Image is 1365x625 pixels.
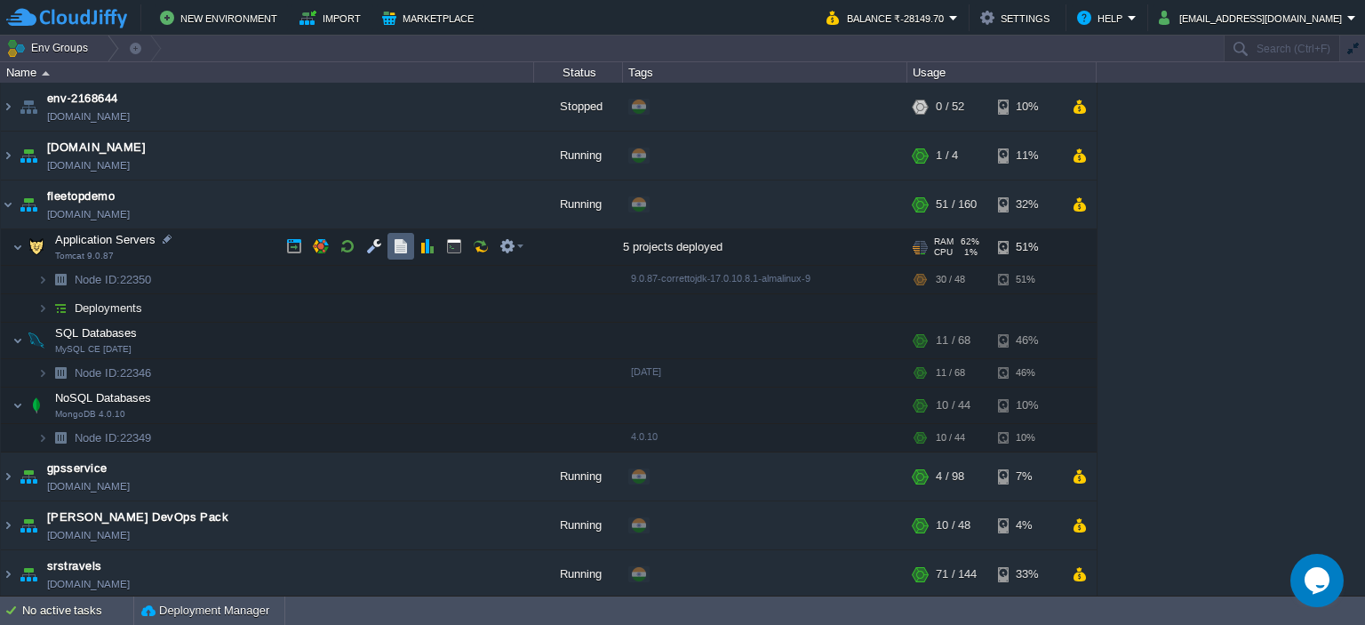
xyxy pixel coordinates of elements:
a: [PERSON_NAME] DevOps Pack [47,509,228,526]
button: New Environment [160,7,283,28]
a: srstravels [47,557,102,575]
div: Running [534,501,623,549]
div: 10 / 44 [936,424,965,452]
img: AMDAwAAAACH5BAEAAAAALAAAAAABAAEAAAICRAEAOw== [16,132,41,180]
span: 22346 [73,365,154,381]
a: env-2168644 [47,90,118,108]
a: SQL DatabasesMySQL CE [DATE] [53,326,140,340]
img: AMDAwAAAACH5BAEAAAAALAAAAAABAAEAAAICRAEAOw== [16,83,41,131]
span: 4.0.10 [631,431,658,442]
button: Settings [980,7,1055,28]
div: 11% [998,132,1056,180]
img: AMDAwAAAACH5BAEAAAAALAAAAAABAAEAAAICRAEAOw== [37,424,48,452]
div: No active tasks [22,597,133,625]
button: Help [1077,7,1128,28]
img: AMDAwAAAACH5BAEAAAAALAAAAAABAAEAAAICRAEAOw== [1,550,15,598]
div: 1 / 4 [936,132,958,180]
div: Running [534,180,623,228]
div: 4 / 98 [936,453,964,501]
div: 10 / 48 [936,501,970,549]
img: AMDAwAAAACH5BAEAAAAALAAAAAABAAEAAAICRAEAOw== [12,323,23,358]
img: AMDAwAAAACH5BAEAAAAALAAAAAABAAEAAAICRAEAOw== [1,180,15,228]
span: RAM [934,236,954,247]
div: 30 / 48 [936,266,965,293]
div: Status [535,62,622,83]
img: AMDAwAAAACH5BAEAAAAALAAAAAABAAEAAAICRAEAOw== [1,453,15,501]
span: Node ID: [75,366,120,380]
button: Import [299,7,366,28]
button: Deployment Manager [141,602,269,620]
img: AMDAwAAAACH5BAEAAAAALAAAAAABAAEAAAICRAEAOw== [48,294,73,322]
div: 10% [998,388,1056,423]
a: [DOMAIN_NAME] [47,108,130,125]
span: SQL Databases [53,325,140,341]
button: Balance ₹-28149.70 [826,7,949,28]
a: [DOMAIN_NAME] [47,156,130,174]
div: 51% [998,266,1056,293]
a: fleetopdemo [47,188,115,205]
img: AMDAwAAAACH5BAEAAAAALAAAAAABAAEAAAICRAEAOw== [37,266,48,293]
img: AMDAwAAAACH5BAEAAAAALAAAAAABAAEAAAICRAEAOw== [12,388,23,423]
iframe: chat widget [1290,554,1347,607]
div: 51 / 160 [936,180,977,228]
span: 62% [961,236,979,247]
div: 5 projects deployed [623,229,907,265]
div: 4% [998,501,1056,549]
img: AMDAwAAAACH5BAEAAAAALAAAAAABAAEAAAICRAEAOw== [24,323,49,358]
img: AMDAwAAAACH5BAEAAAAALAAAAAABAAEAAAICRAEAOw== [37,359,48,387]
span: 9.0.87-correttojdk-17.0.10.8.1-almalinux-9 [631,273,810,284]
img: AMDAwAAAACH5BAEAAAAALAAAAAABAAEAAAICRAEAOw== [16,180,41,228]
a: [DOMAIN_NAME] [47,139,146,156]
div: 46% [998,359,1056,387]
div: 10% [998,424,1056,452]
img: AMDAwAAAACH5BAEAAAAALAAAAAABAAEAAAICRAEAOw== [48,266,73,293]
div: Tags [624,62,906,83]
img: AMDAwAAAACH5BAEAAAAALAAAAAABAAEAAAICRAEAOw== [24,229,49,265]
div: 11 / 68 [936,359,965,387]
img: AMDAwAAAACH5BAEAAAAALAAAAAABAAEAAAICRAEAOw== [16,550,41,598]
a: Node ID:22349 [73,430,154,445]
button: Env Groups [6,36,94,60]
span: 22349 [73,430,154,445]
a: Deployments [73,300,145,316]
img: AMDAwAAAACH5BAEAAAAALAAAAAABAAEAAAICRAEAOw== [16,453,41,501]
img: CloudJiffy [6,7,127,29]
a: gpsservice [47,460,108,477]
div: 46% [998,323,1056,358]
img: AMDAwAAAACH5BAEAAAAALAAAAAABAAEAAAICRAEAOw== [1,132,15,180]
span: MySQL CE [DATE] [55,344,132,355]
span: Node ID: [75,273,120,286]
div: Running [534,453,623,501]
img: AMDAwAAAACH5BAEAAAAALAAAAAABAAEAAAICRAEAOw== [1,501,15,549]
img: AMDAwAAAACH5BAEAAAAALAAAAAABAAEAAAICRAEAOw== [12,229,23,265]
a: NoSQL DatabasesMongoDB 4.0.10 [53,391,154,405]
div: 32% [998,180,1056,228]
div: 33% [998,550,1056,598]
a: Node ID:22346 [73,365,154,381]
span: MongoDB 4.0.10 [55,409,125,420]
div: Name [2,62,533,83]
img: AMDAwAAAACH5BAEAAAAALAAAAAABAAEAAAICRAEAOw== [16,501,41,549]
img: AMDAwAAAACH5BAEAAAAALAAAAAABAAEAAAICRAEAOw== [48,424,73,452]
span: Node ID: [75,431,120,445]
a: Application ServersTomcat 9.0.87 [53,233,158,246]
span: Application Servers [53,232,158,247]
img: AMDAwAAAACH5BAEAAAAALAAAAAABAAEAAAICRAEAOw== [1,83,15,131]
img: AMDAwAAAACH5BAEAAAAALAAAAAABAAEAAAICRAEAOw== [48,359,73,387]
div: 10% [998,83,1056,131]
div: 10 / 44 [936,388,970,423]
span: [DATE] [631,366,661,377]
button: [EMAIL_ADDRESS][DOMAIN_NAME] [1159,7,1347,28]
div: 7% [998,453,1056,501]
img: AMDAwAAAACH5BAEAAAAALAAAAAABAAEAAAICRAEAOw== [42,71,50,76]
span: CPU [934,247,953,258]
span: 1% [960,247,978,258]
span: 22350 [73,272,154,287]
div: Running [534,550,623,598]
a: [DOMAIN_NAME] [47,477,130,495]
